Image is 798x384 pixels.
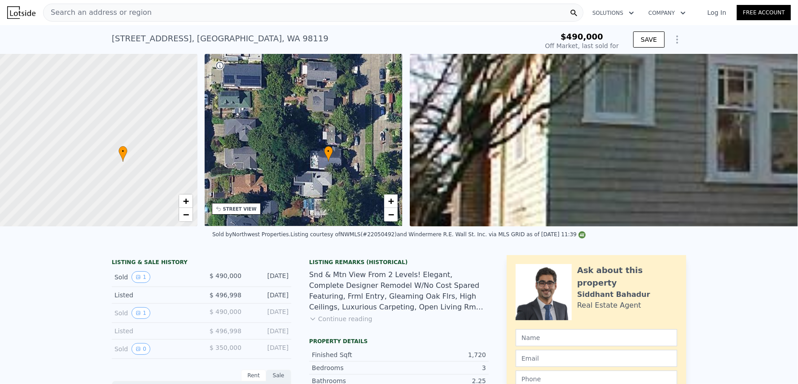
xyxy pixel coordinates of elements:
a: Zoom in [179,194,193,208]
div: Off Market, last sold for [545,41,619,50]
span: $ 490,000 [210,308,241,315]
span: $ 490,000 [210,272,241,279]
div: Listing Remarks (Historical) [309,259,489,266]
div: Sold [114,307,194,319]
button: View historical data [132,307,150,319]
div: [DATE] [249,343,289,355]
div: [DATE] [249,327,289,335]
div: Listed [114,327,194,335]
span: $490,000 [561,32,603,41]
input: Email [516,350,677,367]
div: Property details [309,338,489,345]
div: LISTING & SALE HISTORY [112,259,291,268]
button: View historical data [132,343,150,355]
span: $ 496,998 [210,327,241,335]
span: • [118,147,127,155]
span: $ 496,998 [210,291,241,299]
button: SAVE [633,31,665,48]
div: Sold [114,343,194,355]
img: NWMLS Logo [579,231,586,238]
div: Sold [114,271,194,283]
div: Sold by Northwest Properties . [212,231,290,238]
div: Finished Sqft [312,350,399,359]
input: Name [516,329,677,346]
div: • [324,146,333,162]
a: Free Account [737,5,791,20]
span: + [388,195,394,207]
button: Company [641,5,693,21]
span: − [388,209,394,220]
div: [STREET_ADDRESS] , [GEOGRAPHIC_DATA] , WA 98119 [112,32,329,45]
div: Siddhant Bahadur [577,289,650,300]
span: − [183,209,189,220]
div: Snd & Mtn View From 2 Levels! Elegant, Complete Designer Remodel W/No Cost Spared Featuring, Frml... [309,269,489,313]
div: Ask about this property [577,264,677,289]
div: 1,720 [399,350,486,359]
span: • [324,147,333,155]
span: Search an address or region [44,7,152,18]
a: Log In [697,8,737,17]
a: Zoom out [179,208,193,221]
div: [DATE] [249,307,289,319]
div: [DATE] [249,291,289,300]
div: Listed [114,291,194,300]
img: Lotside [7,6,35,19]
button: Solutions [585,5,641,21]
a: Zoom in [384,194,398,208]
div: Sale [266,370,291,381]
div: Real Estate Agent [577,300,641,311]
span: + [183,195,189,207]
span: $ 350,000 [210,344,241,351]
div: 3 [399,363,486,372]
a: Zoom out [384,208,398,221]
div: Bedrooms [312,363,399,372]
button: View historical data [132,271,150,283]
div: [DATE] [249,271,289,283]
button: Show Options [668,31,686,49]
div: Rent [241,370,266,381]
div: STREET VIEW [223,206,257,212]
button: Continue reading [309,314,373,323]
div: • [118,146,127,162]
div: Listing courtesy of NWMLS (#22050492) and Windermere R.E. Wall St. Inc. via MLS GRID as of [DATE]... [290,231,586,238]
